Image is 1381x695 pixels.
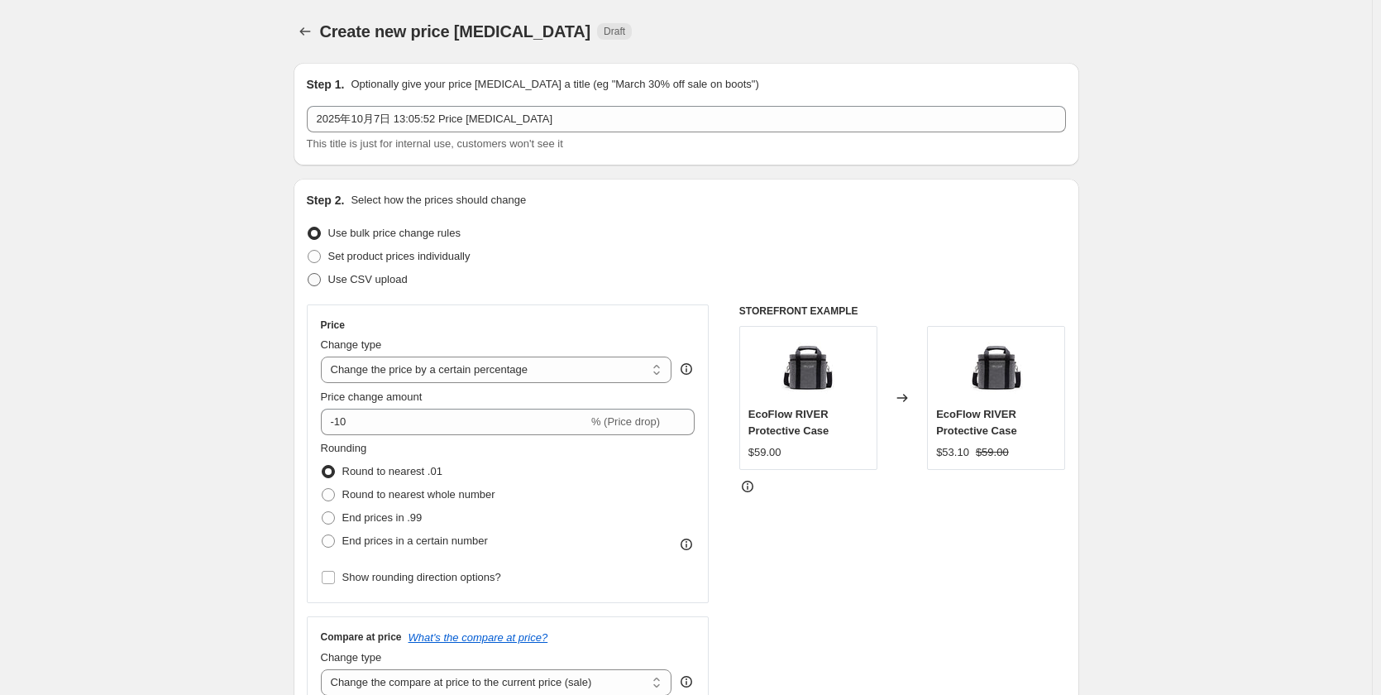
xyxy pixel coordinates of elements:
[321,319,345,332] h3: Price
[320,22,591,41] span: Create new price [MEDICAL_DATA]
[775,335,841,401] img: ecoflow-river-protective-case-accessory-28208267624521_80x.jpg
[351,192,526,208] p: Select how the prices should change
[321,338,382,351] span: Change type
[976,444,1009,461] strike: $59.00
[678,361,695,377] div: help
[321,442,367,454] span: Rounding
[748,408,829,437] span: EcoFlow RIVER Protective Case
[342,465,442,477] span: Round to nearest .01
[342,488,495,501] span: Round to nearest whole number
[591,415,660,428] span: % (Price drop)
[307,76,345,93] h2: Step 1.
[307,137,563,150] span: This title is just for internal use, customers won't see it
[936,408,1017,437] span: EcoFlow RIVER Protective Case
[342,571,501,583] span: Show rounding direction options?
[307,192,345,208] h2: Step 2.
[963,335,1030,401] img: ecoflow-river-protective-case-accessory-28208267624521_80x.jpg
[739,304,1066,318] h6: STOREFRONT EXAMPLE
[342,534,488,547] span: End prices in a certain number
[321,630,402,644] h3: Compare at price
[307,106,1066,132] input: 30% off holiday sale
[409,631,548,644] button: What's the compare at price?
[321,409,588,435] input: -15
[936,444,969,461] div: $53.10
[604,25,625,38] span: Draft
[328,273,408,285] span: Use CSV upload
[321,651,382,664] span: Change type
[351,76,758,93] p: Optionally give your price [MEDICAL_DATA] a title (eg "March 30% off sale on boots")
[328,227,461,239] span: Use bulk price change rules
[328,250,471,262] span: Set product prices individually
[342,511,423,524] span: End prices in .99
[748,444,781,461] div: $59.00
[294,20,317,43] button: Price change jobs
[678,673,695,690] div: help
[321,391,423,403] span: Price change amount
